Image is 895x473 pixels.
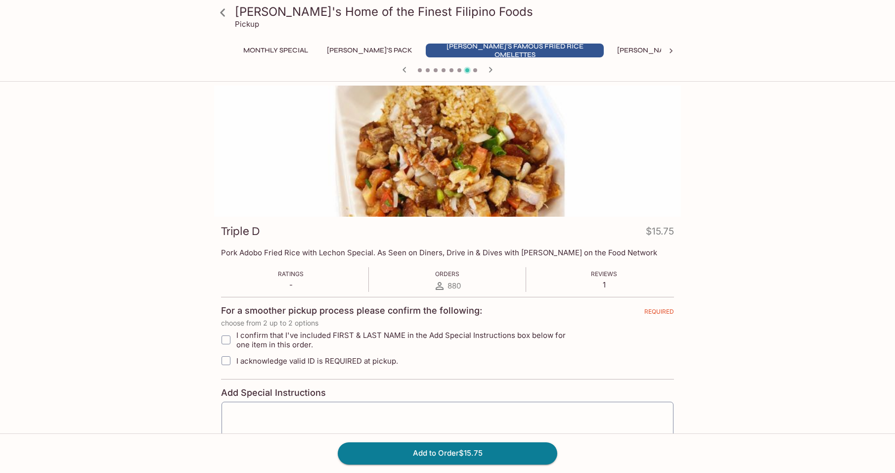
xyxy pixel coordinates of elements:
button: Add to Order$15.75 [338,442,557,464]
span: I acknowledge valid ID is REQUIRED at pickup. [236,356,398,366]
span: Reviews [591,270,617,278]
h4: For a smoother pickup process please confirm the following: [221,305,482,316]
button: [PERSON_NAME]'s Pack [321,44,418,57]
span: 880 [447,281,461,290]
span: I confirm that I've included FIRST & LAST NAME in the Add Special Instructions box below for one ... [236,331,579,349]
h4: Add Special Instructions [221,387,674,398]
p: choose from 2 up to 2 options [221,319,674,327]
button: [PERSON_NAME]'s Famous Fried Rice Omelettes [426,44,604,57]
h3: [PERSON_NAME]'s Home of the Finest Filipino Foods [235,4,677,19]
p: - [278,280,304,289]
h4: $15.75 [646,224,674,243]
p: 1 [591,280,617,289]
p: Pickup [235,19,259,29]
button: [PERSON_NAME]'s Mixed Plates [612,44,738,57]
span: Orders [435,270,459,278]
span: REQUIRED [644,308,674,319]
span: Ratings [278,270,304,278]
div: Triple D [214,86,681,217]
h3: Triple D [221,224,260,239]
p: Pork Adobo Fried Rice with Lechon Special. As Seen on Diners, Drive in & Dives with [PERSON_NAME]... [221,248,674,257]
button: Monthly Special [238,44,313,57]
